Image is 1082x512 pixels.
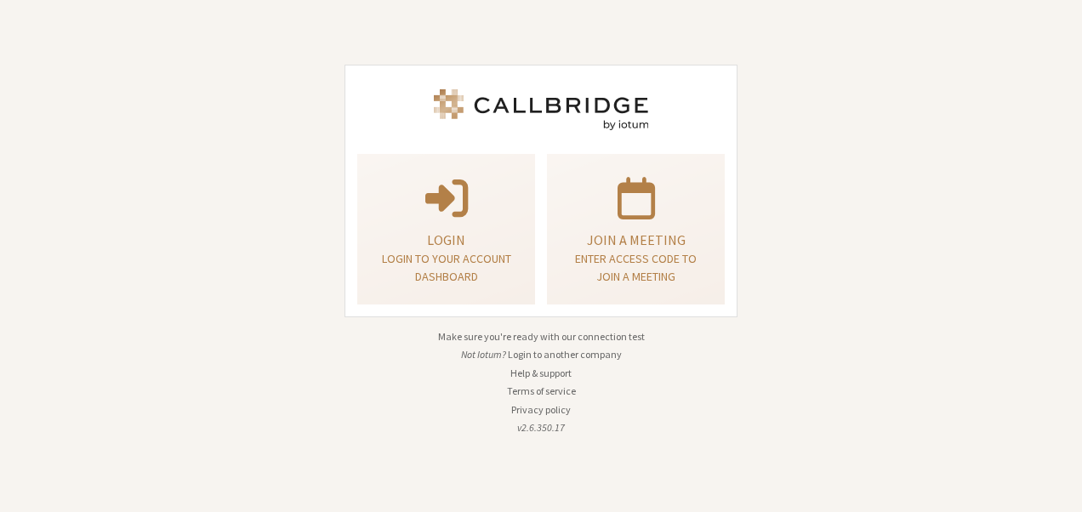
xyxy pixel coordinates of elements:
[345,347,737,362] li: Not Iotum?
[510,367,572,379] a: Help & support
[511,403,571,416] a: Privacy policy
[345,420,737,435] li: v2.6.350.17
[568,250,703,286] p: Enter access code to join a meeting
[507,384,576,397] a: Terms of service
[547,154,725,304] a: Join a meetingEnter access code to join a meeting
[357,154,535,304] button: LoginLogin to your account dashboard
[430,89,652,130] img: Iotum
[379,230,514,250] p: Login
[379,250,514,286] p: Login to your account dashboard
[508,347,622,362] button: Login to another company
[568,230,703,250] p: Join a meeting
[438,330,645,343] a: Make sure you're ready with our connection test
